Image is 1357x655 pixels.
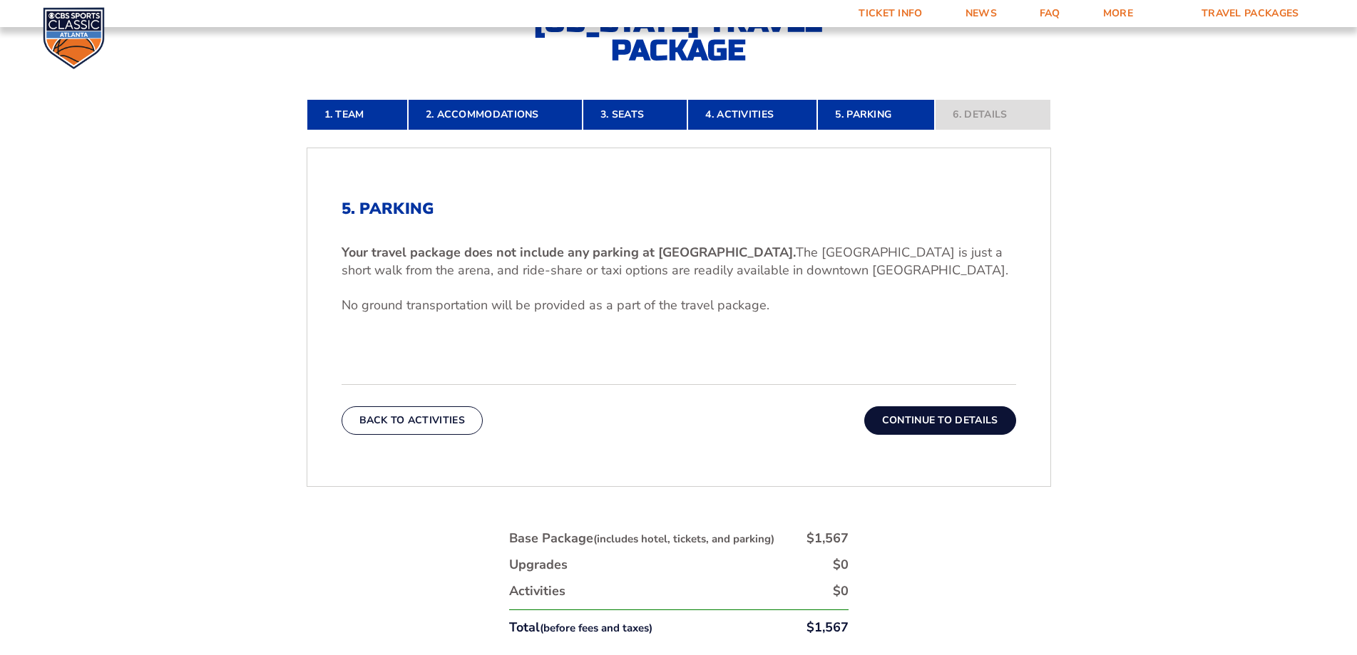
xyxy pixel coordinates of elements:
div: Activities [509,582,565,600]
h2: 5. Parking [342,200,1016,218]
img: CBS Sports Classic [43,7,105,69]
a: 3. Seats [583,99,687,130]
button: Continue To Details [864,406,1016,435]
div: Upgrades [509,556,568,574]
a: 1. Team [307,99,408,130]
small: (includes hotel, tickets, and parking) [593,532,774,546]
div: $1,567 [806,530,849,547]
div: $0 [833,556,849,574]
p: No ground transportation will be provided as a part of the travel package. [342,296,1016,314]
small: (before fees and taxes) [540,621,652,635]
button: Back To Activities [342,406,483,435]
div: $0 [833,582,849,600]
b: Your travel package does not include any parking at [GEOGRAPHIC_DATA]. [342,244,796,261]
p: The [GEOGRAPHIC_DATA] is just a short walk from the arena, and ride-share or taxi options are rea... [342,244,1016,279]
div: Total [509,619,652,636]
a: 4. Activities [687,99,817,130]
h2: [US_STATE] Travel Package [522,8,836,65]
div: $1,567 [806,619,849,636]
div: Base Package [509,530,774,547]
a: 2. Accommodations [408,99,583,130]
